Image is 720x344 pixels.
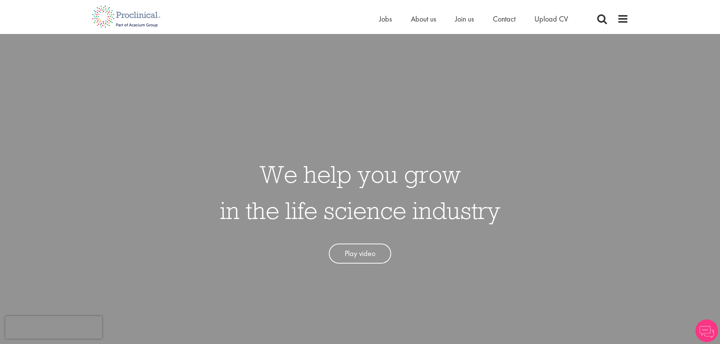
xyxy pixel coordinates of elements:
a: Join us [455,14,474,24]
a: About us [411,14,436,24]
img: Chatbot [695,319,718,342]
a: Jobs [379,14,392,24]
a: Upload CV [534,14,568,24]
h1: We help you grow in the life science industry [220,156,500,228]
a: Play video [329,244,391,264]
a: Contact [493,14,516,24]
